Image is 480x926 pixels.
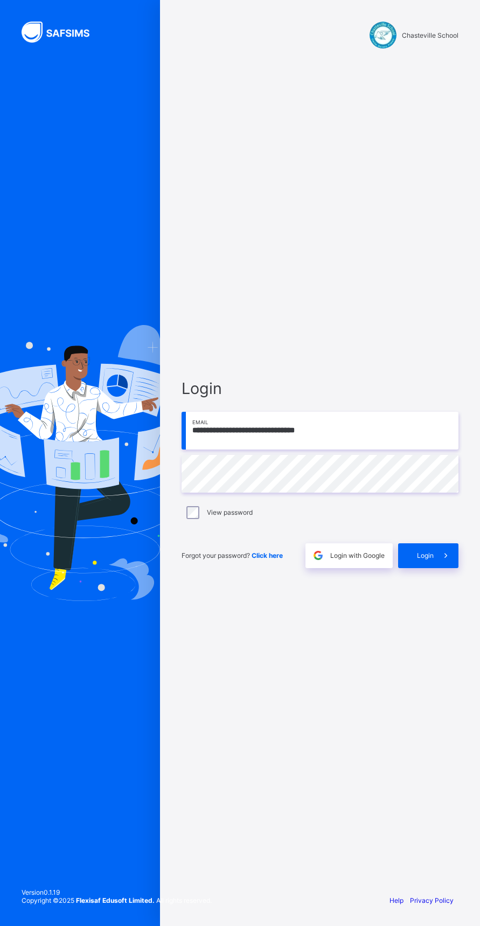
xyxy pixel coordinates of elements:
[22,896,212,904] span: Copyright © 2025 All rights reserved.
[182,379,458,398] span: Login
[22,888,212,896] span: Version 0.1.19
[417,551,434,559] span: Login
[410,896,454,904] a: Privacy Policy
[402,31,458,39] span: Chasteville School
[330,551,385,559] span: Login with Google
[252,551,283,559] a: Click here
[207,508,253,516] label: View password
[389,896,404,904] a: Help
[182,551,283,559] span: Forgot your password?
[22,22,102,43] img: SAFSIMS Logo
[76,896,155,904] strong: Flexisaf Edusoft Limited.
[312,549,324,562] img: google.396cfc9801f0270233282035f929180a.svg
